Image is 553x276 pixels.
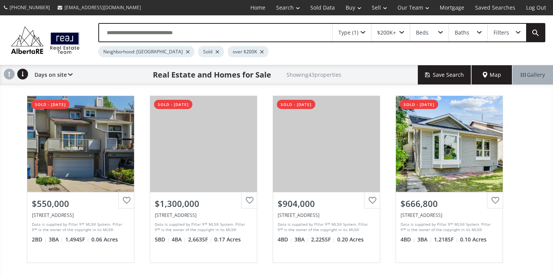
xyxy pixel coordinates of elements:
[214,236,241,243] span: 0.17 Acres
[32,198,129,210] div: $550,000
[91,236,118,243] span: 0.06 Acres
[32,212,129,218] div: 164 Edgemont Estates Drive NW, Calgary, AB T3A 2M3
[172,236,186,243] span: 4 BA
[142,88,265,271] a: sold - [DATE]$1,300,000[STREET_ADDRESS]Data is supplied by Pillar 9™ MLS® System. Pillar 9™ is th...
[512,65,553,84] div: Gallery
[311,236,335,243] span: 2,225 SF
[278,198,375,210] div: $904,000
[228,46,268,57] div: over $200K
[31,65,73,84] div: Days on site
[418,65,472,84] button: Save Search
[188,236,212,243] span: 2,663 SF
[19,88,142,271] a: sold - [DATE]$550,000[STREET_ADDRESS]Data is supplied by Pillar 9™ MLS® System. Pillar 9™ is the ...
[472,65,512,84] div: Map
[98,46,194,57] div: Neighborhood: [GEOGRAPHIC_DATA]
[388,88,511,271] a: sold - [DATE]$666,800[STREET_ADDRESS]Data is supplied by Pillar 9™ MLS® System. Pillar 9™ is the ...
[54,0,145,15] a: [EMAIL_ADDRESS][DOMAIN_NAME]
[10,4,50,11] span: [PHONE_NUMBER]
[278,236,293,243] span: 4 BD
[377,30,396,35] div: $200K+
[417,236,432,243] span: 3 BA
[32,236,47,243] span: 2 BD
[8,25,83,56] img: Logo
[278,212,375,218] div: 43 Edgeview Heights NW, Calgary, AB T3A 4W8
[338,30,358,35] div: Type (1)
[155,221,250,233] div: Data is supplied by Pillar 9™ MLS® System. Pillar 9™ is the owner of the copyright in its MLS® Sy...
[401,236,416,243] span: 4 BD
[153,69,271,80] h1: Real Estate and Homes for Sale
[265,88,388,271] a: sold - [DATE]$904,000[STREET_ADDRESS]Data is supplied by Pillar 9™ MLS® System. Pillar 9™ is the ...
[416,30,429,35] div: Beds
[49,236,63,243] span: 3 BA
[337,236,364,243] span: 0.20 Acres
[483,71,501,79] span: Map
[65,236,89,243] span: 1,494 SF
[401,212,498,218] div: 268 Edgeland Road NW, Calgary, AB T3A 2Z1
[434,236,458,243] span: 1,218 SF
[460,236,487,243] span: 0.10 Acres
[401,198,498,210] div: $666,800
[155,212,252,218] div: 131 Edgebrook Circle NW, Calgary, AB T3A 5A4
[65,4,141,11] span: [EMAIL_ADDRESS][DOMAIN_NAME]
[493,30,509,35] div: Filters
[155,198,252,210] div: $1,300,000
[295,236,309,243] span: 3 BA
[155,236,170,243] span: 5 BD
[278,221,373,233] div: Data is supplied by Pillar 9™ MLS® System. Pillar 9™ is the owner of the copyright in its MLS® Sy...
[32,221,127,233] div: Data is supplied by Pillar 9™ MLS® System. Pillar 9™ is the owner of the copyright in its MLS® Sy...
[521,71,545,79] span: Gallery
[286,72,341,78] h2: Showing 43 properties
[198,46,224,57] div: Sold
[401,221,496,233] div: Data is supplied by Pillar 9™ MLS® System. Pillar 9™ is the owner of the copyright in its MLS® Sy...
[455,30,469,35] div: Baths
